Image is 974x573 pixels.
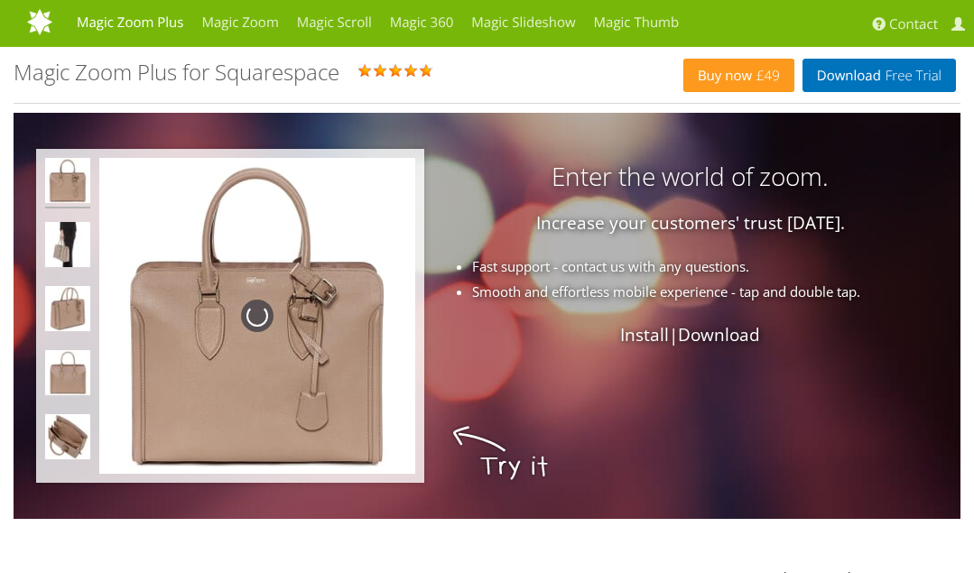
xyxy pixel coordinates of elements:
p: Increase your customers' trust [DATE]. [14,213,924,234]
p: | [14,325,924,346]
span: Contact [889,15,938,33]
a: Install [620,323,669,347]
a: DownloadFree Trial [802,59,956,92]
span: £49 [752,69,780,83]
li: Smooth and effortless mobile experience - tap and double tap. [66,282,941,302]
img: MagicToolbox.com - Image tools for your website [27,8,195,35]
h3: Enter the world of zoom. [14,162,924,190]
div: Rating: 5.0 ( ) [14,60,683,89]
li: Fast support - contact us with any questions. [66,256,941,277]
a: Download [678,323,760,347]
a: Buy now£49 [683,59,794,92]
span: Free Trial [881,69,942,83]
h1: Magic Zoom Plus for Squarespace [14,60,339,84]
